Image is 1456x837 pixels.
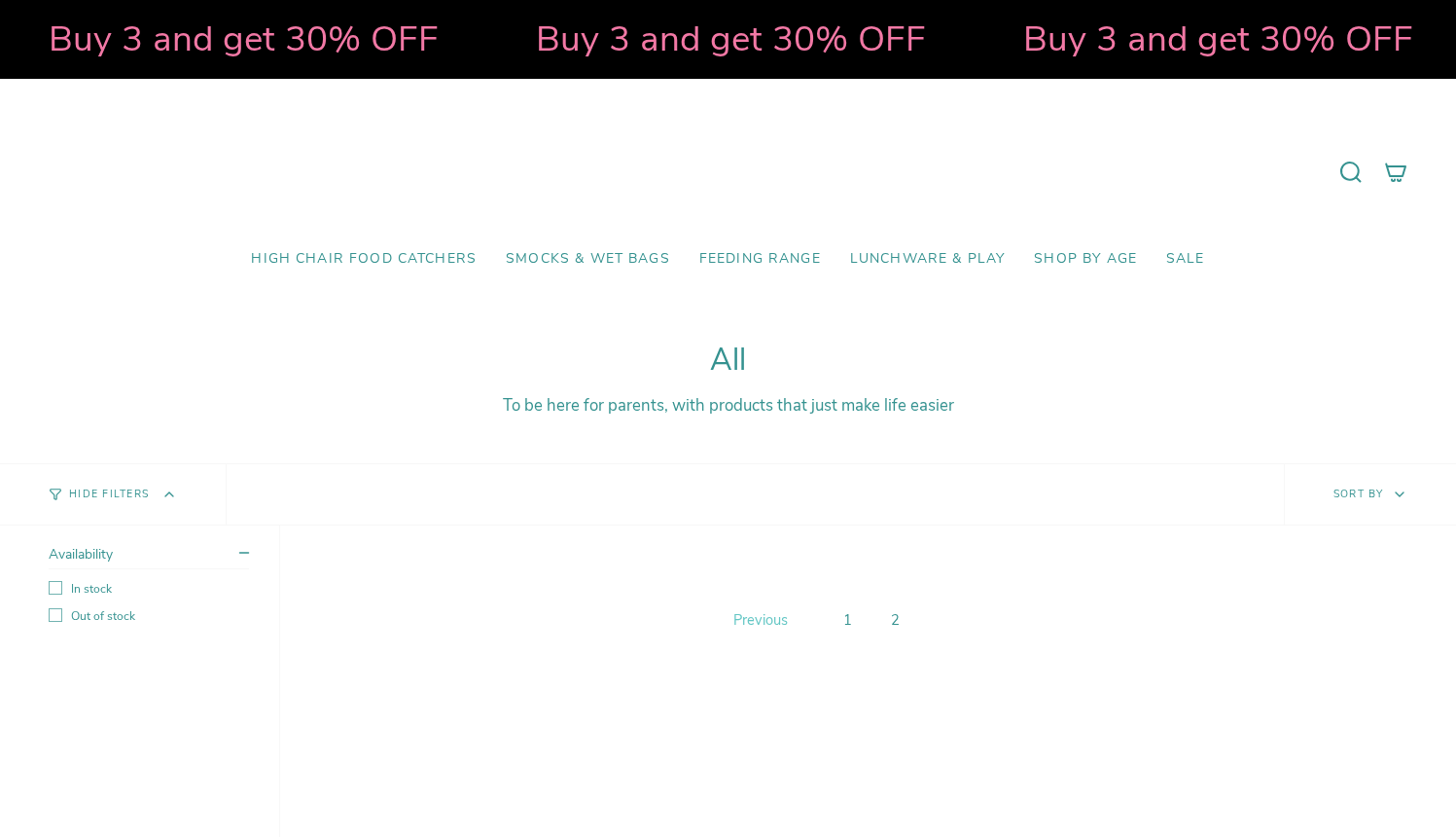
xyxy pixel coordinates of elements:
[49,545,249,569] summary: Availability
[733,610,788,630] span: Previous
[1152,237,1220,282] a: SALE
[728,605,793,635] a: Previous
[1034,251,1137,268] span: Shop by Age
[699,251,821,268] span: Feeding Range
[1166,251,1205,268] span: SALE
[506,251,670,268] span: Smocks & Wet Bags
[1019,237,1152,282] a: Shop by Age
[685,237,835,282] a: Feeding Range
[883,606,907,634] a: 2
[835,606,860,634] a: 1
[49,343,1407,379] h1: All
[1333,487,1384,501] span: Sort by
[49,608,249,624] label: Out of stock
[251,251,477,268] span: High Chair Food Catchers
[1018,15,1408,63] strong: Buy 3 and get 30% OFF
[531,15,921,63] strong: Buy 3 and get 30% OFF
[1284,464,1456,525] button: Sort by
[835,237,1019,282] a: Lunchware & Play
[236,237,491,282] a: High Chair Food Catchers
[69,490,149,500] span: Hide Filters
[491,237,685,282] a: Smocks & Wet Bags
[503,394,954,417] span: To be here for parents, with products that just make life easier
[560,108,896,237] a: Mumma’s Little Helpers
[850,251,1005,268] span: Lunchware & Play
[49,581,249,597] label: In stock
[44,15,434,63] strong: Buy 3 and get 30% OFF
[49,545,113,564] span: Availability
